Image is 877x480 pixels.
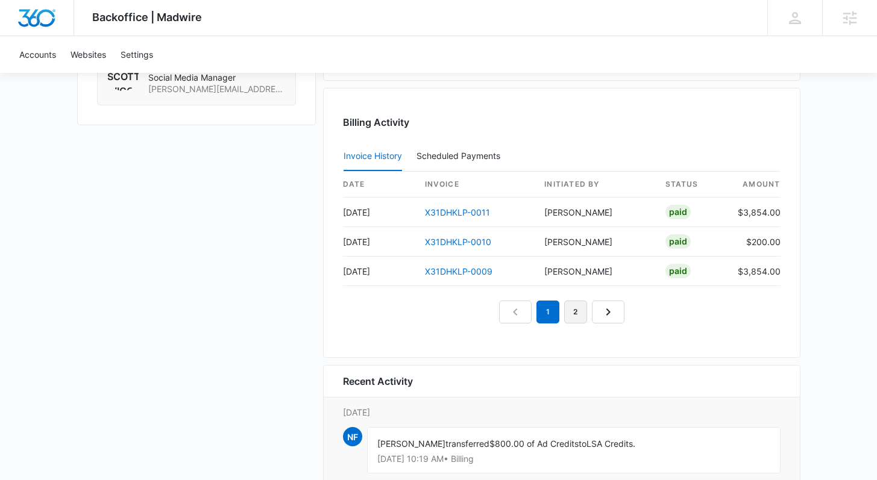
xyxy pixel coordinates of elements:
[665,205,691,219] div: Paid
[425,207,490,217] a: X31DHKLP-0011
[656,172,728,198] th: status
[113,36,160,73] a: Settings
[425,237,491,247] a: X31DHKLP-0010
[148,72,286,84] span: Social Media Manager
[343,227,415,257] td: [DATE]
[416,152,505,160] div: Scheduled Payments
[728,257,781,286] td: $3,854.00
[12,36,63,73] a: Accounts
[343,257,415,286] td: [DATE]
[343,427,362,446] span: NF
[535,198,655,227] td: [PERSON_NAME]
[499,301,624,323] nav: Pagination
[665,264,691,278] div: Paid
[489,438,579,449] span: $800.00 of Ad Credits
[579,438,586,449] span: to
[415,172,535,198] th: invoice
[728,227,781,257] td: $200.00
[377,455,770,463] p: [DATE] 10:19 AM • Billing
[92,11,202,23] span: Backoffice | Madwire
[343,198,415,227] td: [DATE]
[344,142,402,171] button: Invoice History
[665,234,691,249] div: Paid
[535,172,655,198] th: Initiated By
[728,172,781,198] th: amount
[728,198,781,227] td: $3,854.00
[592,301,624,323] a: Next Page
[107,60,139,91] img: Scottlyn Wiggins
[425,266,492,276] a: X31DHKLP-0009
[343,406,781,419] p: [DATE]
[343,374,413,388] h6: Recent Activity
[148,83,286,95] span: [PERSON_NAME][EMAIL_ADDRESS][DOMAIN_NAME]
[535,257,655,286] td: [PERSON_NAME]
[343,172,415,198] th: date
[535,227,655,257] td: [PERSON_NAME]
[586,438,635,449] span: LSA Credits.
[343,115,781,129] h3: Billing Activity
[445,438,489,449] span: transferred
[536,301,559,323] em: 1
[63,36,113,73] a: Websites
[564,301,587,323] a: Page 2
[377,438,445,449] span: [PERSON_NAME]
